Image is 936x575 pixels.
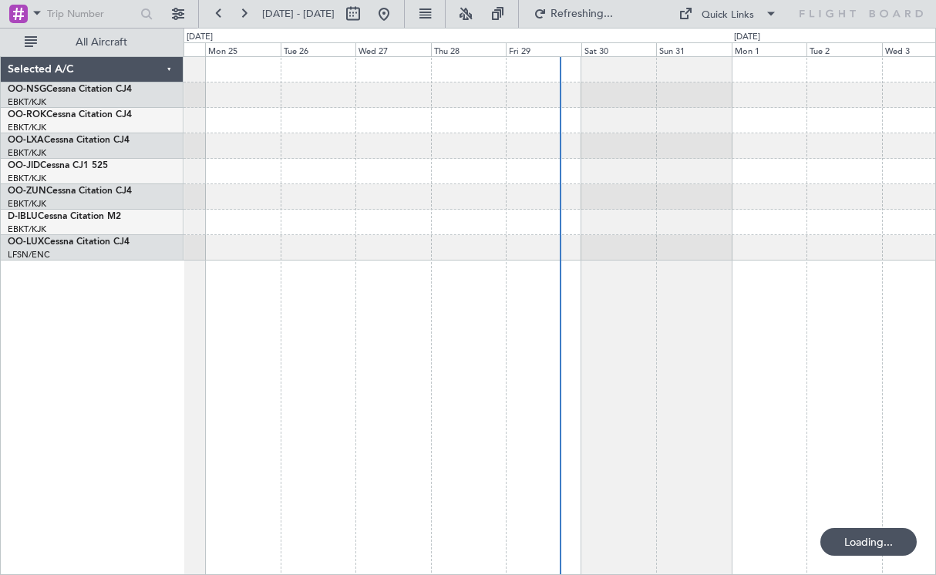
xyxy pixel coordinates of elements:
div: Quick Links [702,8,754,23]
a: D-IBLUCessna Citation M2 [8,212,121,221]
a: OO-ZUNCessna Citation CJ4 [8,187,132,196]
span: OO-NSG [8,85,46,94]
span: OO-ROK [8,110,46,119]
div: Sun 31 [656,42,732,56]
div: Tue 2 [806,42,882,56]
div: [DATE] [734,31,760,44]
a: EBKT/KJK [8,96,46,108]
div: Thu 28 [431,42,507,56]
span: OO-JID [8,161,40,170]
a: EBKT/KJK [8,173,46,184]
a: OO-JIDCessna CJ1 525 [8,161,108,170]
span: OO-LUX [8,237,44,247]
div: Mon 1 [732,42,807,56]
a: EBKT/KJK [8,122,46,133]
a: OO-LXACessna Citation CJ4 [8,136,130,145]
a: EBKT/KJK [8,198,46,210]
span: OO-LXA [8,136,44,145]
div: Fri 29 [506,42,581,56]
button: All Aircraft [17,30,167,55]
div: Loading... [820,528,917,556]
a: EBKT/KJK [8,147,46,159]
a: OO-LUXCessna Citation CJ4 [8,237,130,247]
span: Refreshing... [550,8,614,19]
input: Trip Number [47,2,136,25]
button: Quick Links [671,2,785,26]
span: All Aircraft [40,37,163,48]
span: [DATE] - [DATE] [262,7,335,21]
div: Sat 30 [581,42,657,56]
div: Tue 26 [281,42,356,56]
span: D-IBLU [8,212,38,221]
a: OO-NSGCessna Citation CJ4 [8,85,132,94]
div: Mon 25 [205,42,281,56]
div: [DATE] [187,31,213,44]
button: Refreshing... [527,2,619,26]
span: OO-ZUN [8,187,46,196]
a: LFSN/ENC [8,249,50,261]
a: OO-ROKCessna Citation CJ4 [8,110,132,119]
a: EBKT/KJK [8,224,46,235]
div: Wed 27 [355,42,431,56]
